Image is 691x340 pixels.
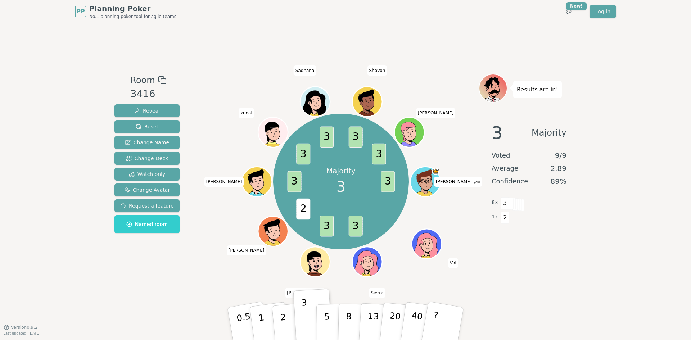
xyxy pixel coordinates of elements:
[296,144,310,165] span: 3
[129,171,166,178] span: Watch only
[590,5,616,18] a: Log in
[555,150,566,160] span: 9 / 9
[501,197,509,209] span: 3
[204,177,244,187] span: Click to change your name
[114,168,180,181] button: Watch only
[126,155,168,162] span: Change Deck
[130,74,155,87] span: Room
[114,152,180,165] button: Change Deck
[4,325,38,330] button: Version0.9.2
[114,120,180,133] button: Reset
[134,107,160,114] span: Reveal
[492,199,498,207] span: 8 x
[326,166,356,176] p: Majority
[448,258,458,268] span: Click to change your name
[416,108,456,118] span: Click to change your name
[125,139,169,146] span: Change Name
[75,4,176,19] a: PPPlanning PokerNo.1 planning poker tool for agile teams
[372,144,386,165] span: 3
[367,65,387,75] span: Click to change your name
[114,136,180,149] button: Change Name
[114,183,180,196] button: Change Avatar
[11,325,38,330] span: Version 0.9.2
[551,176,566,186] span: 89 %
[301,298,309,337] p: 3
[492,150,510,160] span: Voted
[532,124,566,141] span: Majority
[562,5,575,18] button: New!
[348,127,362,148] span: 3
[517,85,558,95] p: Results are in!
[4,331,40,335] span: Last updated: [DATE]
[76,7,85,16] span: PP
[369,288,385,298] span: Click to change your name
[296,199,310,220] span: 2
[432,168,439,175] span: spencer is the host
[124,186,170,194] span: Change Avatar
[550,163,566,173] span: 2.89
[501,212,509,224] span: 2
[120,202,174,209] span: Request a feature
[114,104,180,117] button: Reveal
[136,123,158,130] span: Reset
[114,215,180,233] button: Named room
[114,199,180,212] button: Request a feature
[89,14,176,19] span: No.1 planning poker tool for agile teams
[285,288,325,298] span: Click to change your name
[411,168,439,196] button: Click to change your avatar
[492,213,498,221] span: 1 x
[130,87,166,101] div: 3416
[287,171,301,192] span: 3
[472,181,480,184] span: (you)
[89,4,176,14] span: Planning Poker
[381,171,395,192] span: 3
[492,124,503,141] span: 3
[320,216,334,237] span: 3
[126,221,168,228] span: Named room
[320,127,334,148] span: 3
[566,2,587,10] div: New!
[492,163,518,173] span: Average
[492,176,528,186] span: Confidence
[227,245,266,255] span: Click to change your name
[239,108,254,118] span: Click to change your name
[348,216,362,237] span: 3
[337,176,345,198] span: 3
[294,65,316,75] span: Click to change your name
[434,177,482,187] span: Click to change your name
